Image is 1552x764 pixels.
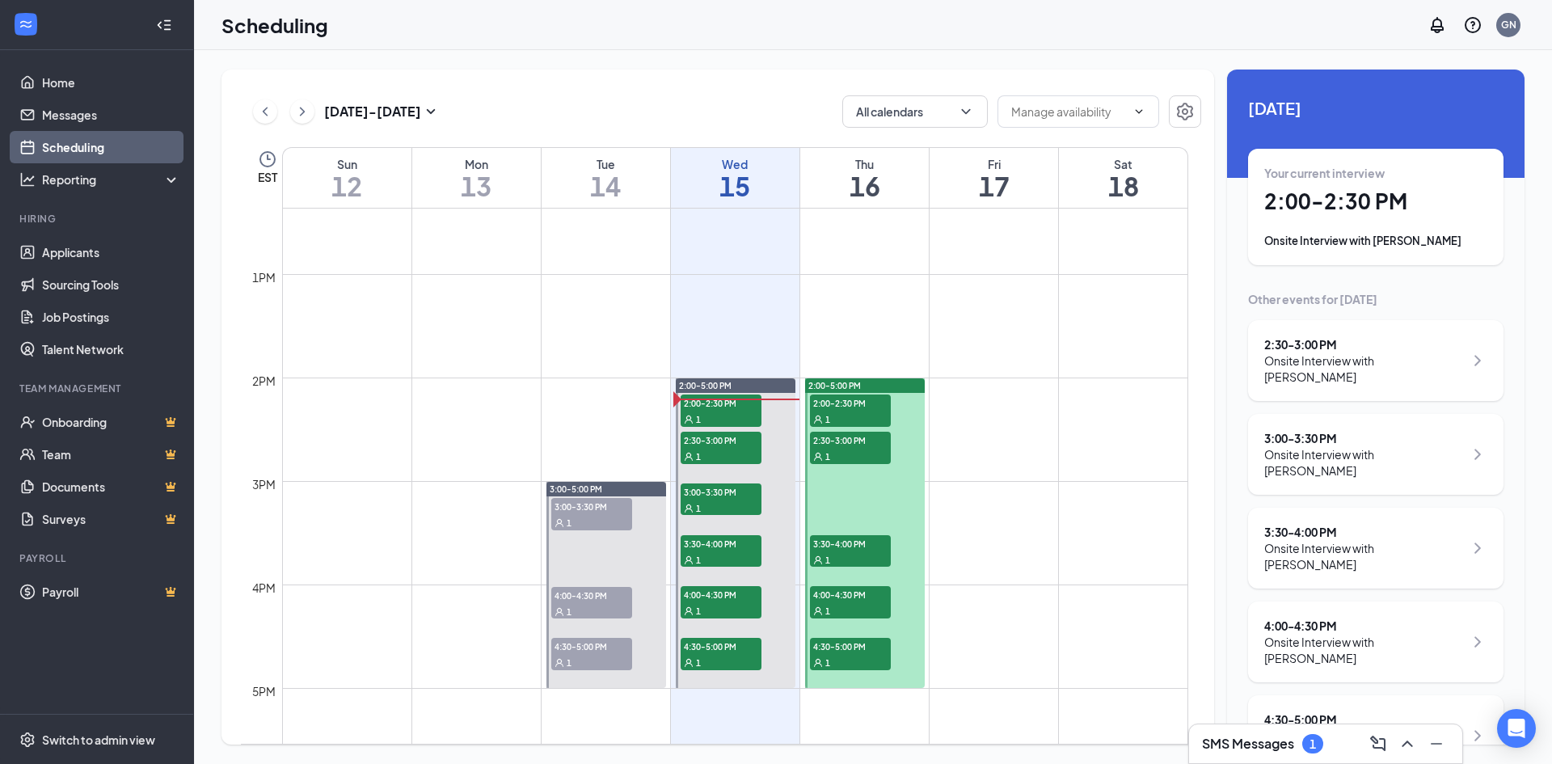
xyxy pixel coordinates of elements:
svg: User [813,452,823,462]
div: Tue [542,156,670,172]
div: 2:30 - 3:00 PM [1264,336,1464,352]
svg: ChevronLeft [257,102,273,121]
div: 1 [1309,737,1316,751]
svg: User [684,415,694,424]
svg: Clock [258,150,277,169]
svg: Analysis [19,171,36,188]
span: 4:30-5:00 PM [810,638,891,654]
svg: User [813,658,823,668]
div: 1pm [249,268,279,286]
h3: [DATE] - [DATE] [324,103,421,120]
div: Switch to admin view [42,732,155,748]
button: Settings [1169,95,1201,128]
a: October 17, 2025 [930,148,1058,208]
svg: ChevronDown [1132,105,1145,118]
button: Minimize [1423,731,1449,757]
a: October 18, 2025 [1059,148,1187,208]
button: ComposeMessage [1365,731,1391,757]
a: PayrollCrown [42,576,180,608]
h1: 14 [542,172,670,200]
div: Your current interview [1264,165,1487,181]
div: Onsite Interview with [PERSON_NAME] [1264,446,1464,479]
span: 1 [567,657,571,669]
span: 2:00-5:00 PM [679,380,732,391]
svg: User [555,518,564,528]
svg: Collapse [156,17,172,33]
button: ChevronUp [1394,731,1420,757]
span: 1 [696,657,701,669]
h1: 17 [930,172,1058,200]
div: Onsite Interview with [PERSON_NAME] [1264,233,1487,249]
svg: Minimize [1427,734,1446,753]
div: 4:00 - 4:30 PM [1264,618,1464,634]
a: October 16, 2025 [800,148,929,208]
h1: 16 [800,172,929,200]
div: Onsite Interview with [PERSON_NAME] [1264,540,1464,572]
span: 1 [696,414,701,425]
div: Wed [671,156,799,172]
span: 4:00-4:30 PM [810,586,891,602]
svg: Settings [1175,102,1195,121]
span: 1 [567,517,571,529]
div: Sat [1059,156,1187,172]
span: 1 [825,555,830,566]
a: DocumentsCrown [42,471,180,503]
svg: ChevronRight [1468,351,1487,370]
svg: User [684,658,694,668]
div: 4:30 - 5:00 PM [1264,711,1464,728]
h1: 18 [1059,172,1187,200]
div: 2pm [249,372,279,390]
span: 1 [696,555,701,566]
div: Hiring [19,212,177,226]
svg: User [684,606,694,616]
div: GN [1501,18,1516,32]
span: 4:30-5:00 PM [551,638,632,654]
a: SurveysCrown [42,503,180,535]
a: Messages [42,99,180,131]
h1: 2:00 - 2:30 PM [1264,188,1487,215]
span: 3:00-3:30 PM [681,483,761,500]
a: October 14, 2025 [542,148,670,208]
div: Payroll [19,551,177,565]
div: Team Management [19,382,177,395]
div: Mon [412,156,541,172]
span: 1 [825,657,830,669]
div: Fri [930,156,1058,172]
svg: Settings [19,732,36,748]
span: 4:30-5:00 PM [681,638,761,654]
svg: User [684,452,694,462]
a: Home [42,66,180,99]
span: 1 [825,451,830,462]
span: 4:00-4:30 PM [681,586,761,602]
svg: ChevronDown [958,103,974,120]
svg: ChevronRight [1468,445,1487,464]
div: Other events for [DATE] [1248,291,1503,307]
svg: User [813,415,823,424]
span: 3:00-3:30 PM [551,498,632,514]
div: Onsite Interview with [PERSON_NAME] [1264,634,1464,666]
svg: User [684,555,694,565]
svg: ChevronRight [1468,726,1487,745]
span: 3:00-5:00 PM [550,483,602,495]
h3: SMS Messages [1202,735,1294,753]
div: Thu [800,156,929,172]
input: Manage availability [1011,103,1126,120]
span: 1 [696,606,701,617]
span: [DATE] [1248,95,1503,120]
div: 4pm [249,579,279,597]
a: OnboardingCrown [42,406,180,438]
a: October 12, 2025 [283,148,411,208]
svg: SmallChevronDown [421,102,441,121]
h1: 15 [671,172,799,200]
span: 3:30-4:00 PM [810,535,891,551]
div: Onsite Interview with [PERSON_NAME] [1264,352,1464,385]
a: Applicants [42,236,180,268]
a: Sourcing Tools [42,268,180,301]
svg: QuestionInfo [1463,15,1482,35]
span: 4:00-4:30 PM [551,587,632,603]
button: ChevronRight [290,99,314,124]
span: 1 [567,606,571,618]
span: EST [258,169,277,185]
span: 2:30-3:00 PM [810,432,891,448]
